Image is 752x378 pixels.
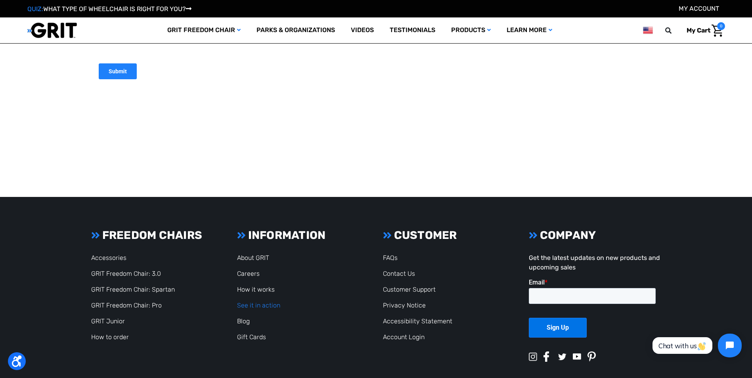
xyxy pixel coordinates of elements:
[237,254,269,262] a: About GRIT
[249,17,343,43] a: Parks & Organizations
[27,22,77,38] img: GRIT All-Terrain Wheelchair and Mobility Equipment
[27,5,191,13] a: QUIZ:WHAT TYPE OF WHEELCHAIR IS RIGHT FOR YOU?
[91,317,125,325] a: GRIT Junior
[91,302,162,309] a: GRIT Freedom Chair: Pro
[669,22,681,39] input: Search
[712,25,723,37] img: Cart
[679,5,719,12] a: Account
[529,229,660,242] h3: COMPANY
[237,333,266,341] a: Gift Cards
[383,229,515,242] h3: CUSTOMER
[383,333,425,341] a: Account Login
[529,279,660,344] iframe: Form 0
[717,22,725,30] span: 0
[27,5,43,13] span: QUIZ:
[644,327,748,364] iframe: Tidio Chat
[237,317,250,325] a: Blog
[543,351,549,362] img: facebook
[587,351,596,362] img: pinterest
[643,25,652,35] img: us.png
[237,302,280,309] a: See it in action
[91,229,223,242] h3: FREEDOM CHAIRS
[529,253,660,272] p: Get the latest updates on new products and upcoming sales
[573,353,581,360] img: youtube
[687,27,710,34] span: My Cart
[91,254,126,262] a: Accessories
[382,17,443,43] a: Testimonials
[681,22,725,39] a: Cart with 0 items
[237,286,275,293] a: How it works
[383,286,436,293] a: Customer Support
[237,229,369,242] h3: INFORMATION
[237,270,260,277] a: Careers
[558,353,566,360] img: twitter
[383,254,398,262] a: FAQs
[383,317,452,325] a: Accessibility Statement
[159,17,249,43] a: GRIT Freedom Chair
[91,286,175,293] a: GRIT Freedom Chair: Spartan
[529,353,537,361] img: instagram
[443,17,499,43] a: Products
[343,17,382,43] a: Videos
[125,32,168,40] span: Phone Number
[499,17,560,43] a: Learn More
[383,302,426,309] a: Privacy Notice
[383,270,415,277] a: Contact Us
[91,270,161,277] a: GRIT Freedom Chair: 3.0
[91,333,129,341] a: How to order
